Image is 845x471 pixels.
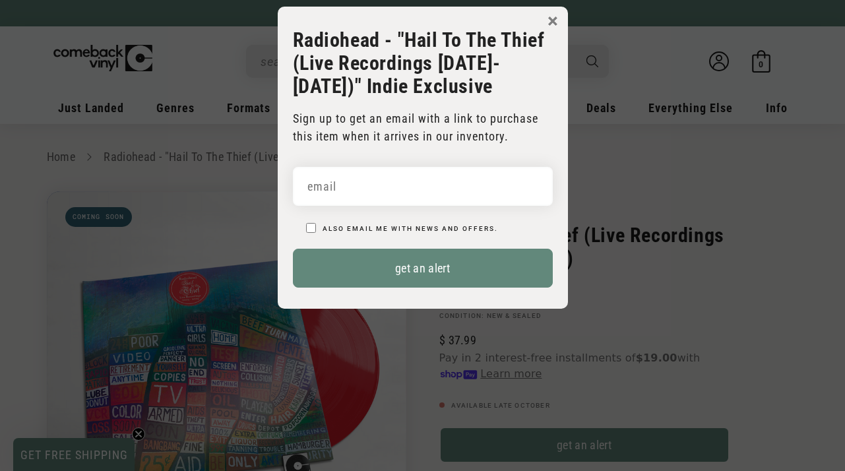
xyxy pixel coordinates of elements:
[293,167,553,206] input: email
[548,11,558,31] button: ×
[323,225,498,232] label: Also email me with news and offers.
[293,28,553,98] h3: Radiohead - "Hail To The Thief (Live Recordings [DATE]-[DATE])" Indie Exclusive
[293,249,553,288] button: get an alert
[293,110,553,145] p: Sign up to get an email with a link to purchase this item when it arrives in our inventory.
